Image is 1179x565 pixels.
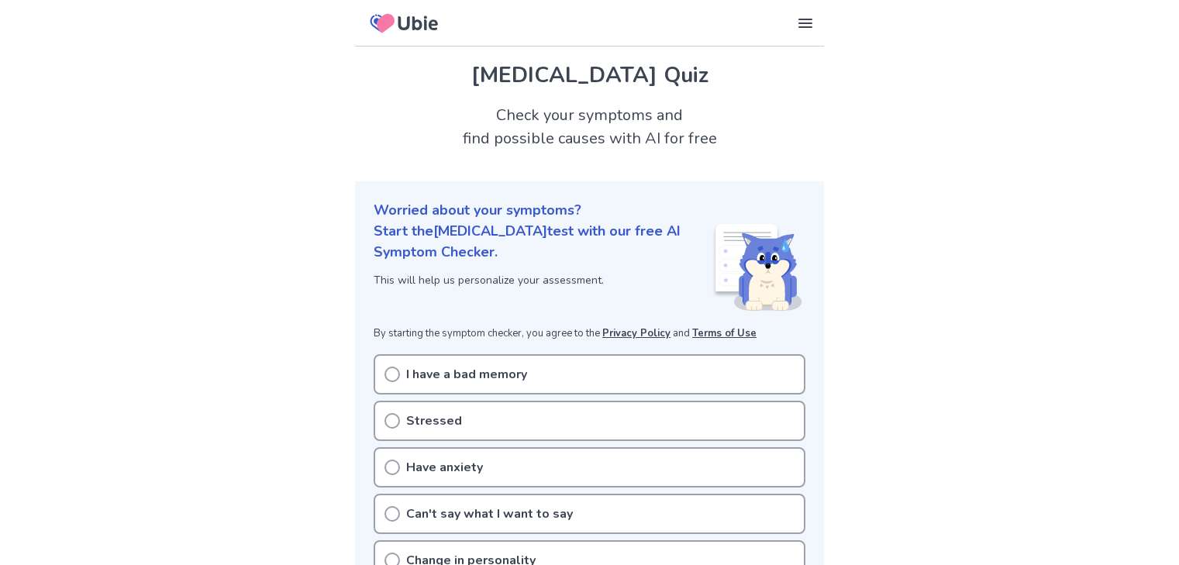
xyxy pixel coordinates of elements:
p: Worried about your symptoms? [374,200,805,221]
p: I have a bad memory [406,365,527,384]
p: Stressed [406,412,462,430]
a: Privacy Policy [602,326,671,340]
p: Have anxiety [406,458,483,477]
p: Start the [MEDICAL_DATA] test with our free AI Symptom Checker. [374,221,712,263]
p: This will help us personalize your assessment. [374,272,712,288]
p: By starting the symptom checker, you agree to the and [374,326,805,342]
img: Shiba [712,224,802,311]
h1: [MEDICAL_DATA] Quiz [374,59,805,91]
p: Can't say what I want to say [406,505,573,523]
a: Terms of Use [692,326,757,340]
h2: Check your symptoms and find possible causes with AI for free [355,104,824,150]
